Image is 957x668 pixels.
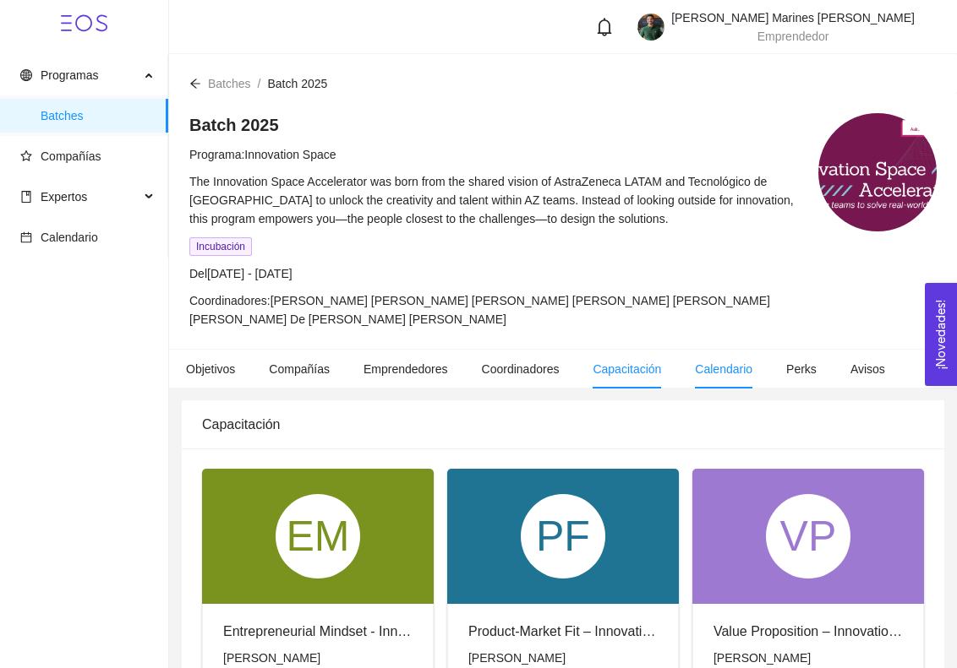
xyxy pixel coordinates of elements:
span: Batches [41,99,155,133]
span: star [20,150,32,162]
span: global [20,69,32,81]
span: Emprendedor [757,30,829,43]
span: The Innovation Space Accelerator was born from the shared vision of AstraZeneca LATAM and Tecnoló... [189,175,794,225]
img: 1759871922233-DSC01844%20-%20Copy%202.jpg [637,14,664,41]
span: Coordinadores [482,362,560,376]
div: VP [766,494,850,578]
span: Coordinadores: [PERSON_NAME] [PERSON_NAME] [PERSON_NAME] [PERSON_NAME] [PERSON_NAME] [PERSON_NAME... [189,294,770,326]
span: Compañías [269,362,330,376]
div: Entrepreneurial Mindset - Innovation Space Accelerator [223,621,413,642]
span: Batches [208,77,251,90]
span: calendar [20,231,32,243]
button: Open Feedback Widget [925,283,957,386]
h4: Batch 2025 [189,113,801,137]
span: Programa: Innovation Space [189,148,336,161]
span: [PERSON_NAME] Marines [PERSON_NAME] [671,11,915,24]
span: Del [DATE] - [DATE] [189,267,293,280]
div: Value Proposition – Innovation Space Accelerator [714,621,903,642]
span: Incubación [189,237,252,256]
span: Capacitación [593,362,661,376]
span: Batch 2025 [267,77,327,90]
span: / [258,77,261,90]
div: Product-Market Fit – Innovation Space Accelerator [468,621,658,642]
span: Expertos [41,190,87,204]
span: book [20,191,32,203]
span: Emprendedores [364,362,448,376]
span: bell [595,18,614,36]
span: Calendario [41,231,98,244]
span: Objetivos [186,362,235,376]
span: [PERSON_NAME] [223,651,320,665]
div: PF [521,494,605,578]
span: Programas [41,68,98,82]
span: arrow-left [189,78,201,90]
span: Compañías [41,149,101,163]
span: Perks [786,362,817,376]
span: Avisos [850,362,885,376]
div: Capacitación [202,400,924,448]
span: Calendario [695,362,752,376]
div: EM [276,494,360,578]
